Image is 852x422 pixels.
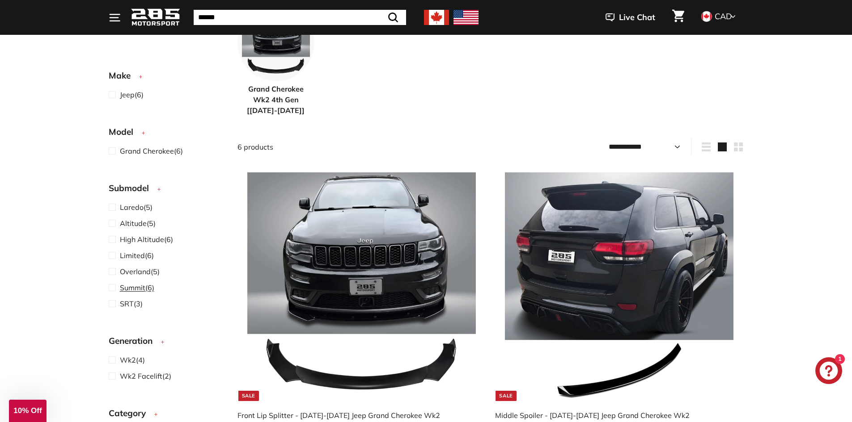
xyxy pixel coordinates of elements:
div: Sale [238,391,259,401]
a: Cart [667,2,690,33]
button: Submodel [109,179,223,201]
span: (6) [120,250,154,261]
span: Grand Cherokee Wk2 4th Gen [[DATE]-[DATE]] [237,84,314,116]
span: 10% Off [13,406,42,415]
span: (6) [120,89,144,100]
span: (5) [120,266,160,277]
span: (5) [120,202,153,213]
span: High Altitude [120,235,164,244]
span: SRT [120,299,134,308]
span: Generation [109,334,159,347]
button: Make [109,67,223,89]
span: Summit [120,283,145,292]
span: Live Chat [619,12,655,23]
div: Front Lip Splitter - [DATE]-[DATE] Jeep Grand Cherokee Wk2 [237,410,477,421]
button: Model [109,123,223,145]
span: Model [109,125,140,138]
span: (4) [120,355,145,365]
div: Sale [496,391,516,401]
span: Submodel [109,182,156,195]
span: (6) [120,146,183,156]
inbox-online-store-chat: Shopify online store chat [813,357,845,386]
span: (3) [120,298,143,309]
span: Category [109,407,153,420]
button: Generation [109,332,223,354]
a: Grand Cherokee Wk2 4th Gen [[DATE]-[DATE]] [237,4,314,116]
span: CAD [715,11,732,21]
span: (2) [120,371,171,381]
div: 6 products [237,142,491,152]
span: (5) [120,218,156,229]
span: Altitude [120,219,147,228]
span: Jeep [120,90,135,99]
div: 10% Off [9,400,47,422]
span: Wk2 [120,355,136,364]
span: Grand Cherokee [120,146,174,155]
input: Search [194,10,406,25]
span: (6) [120,282,154,293]
button: Live Chat [594,6,667,29]
span: Wk2 Facelift [120,372,162,380]
span: Overland [120,267,151,276]
span: Laredo [120,203,144,212]
span: Limited [120,251,145,260]
span: (6) [120,234,173,245]
img: Logo_285_Motorsport_areodynamics_components [131,7,180,28]
span: Make [109,69,137,82]
div: Middle Spoiler - [DATE]-[DATE] Jeep Grand Cherokee Wk2 [495,410,735,421]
